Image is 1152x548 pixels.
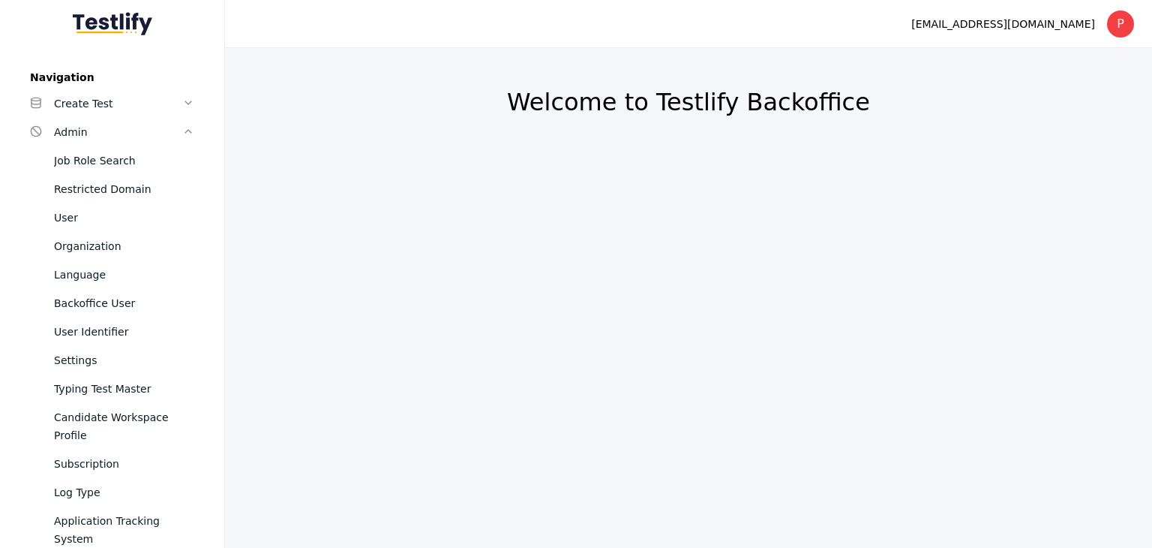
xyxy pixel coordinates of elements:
[18,146,206,175] a: Job Role Search
[18,175,206,203] a: Restricted Domain
[18,289,206,318] a: Backoffice User
[1107,11,1134,38] div: P
[18,71,206,83] label: Navigation
[54,294,194,312] div: Backoffice User
[18,203,206,232] a: User
[18,403,206,450] a: Candidate Workspace Profile
[73,12,152,35] img: Testlify - Backoffice
[18,478,206,507] a: Log Type
[18,260,206,289] a: Language
[18,450,206,478] a: Subscription
[911,15,1095,33] div: [EMAIL_ADDRESS][DOMAIN_NAME]
[54,209,194,227] div: User
[54,323,194,341] div: User Identifier
[261,87,1116,117] h2: Welcome to Testlify Backoffice
[54,351,194,369] div: Settings
[54,512,194,548] div: Application Tracking System
[54,95,182,113] div: Create Test
[54,483,194,501] div: Log Type
[54,180,194,198] div: Restricted Domain
[54,152,194,170] div: Job Role Search
[18,346,206,375] a: Settings
[54,408,194,444] div: Candidate Workspace Profile
[18,318,206,346] a: User Identifier
[54,380,194,398] div: Typing Test Master
[18,375,206,403] a: Typing Test Master
[18,232,206,260] a: Organization
[54,455,194,473] div: Subscription
[54,123,182,141] div: Admin
[54,266,194,284] div: Language
[54,237,194,255] div: Organization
